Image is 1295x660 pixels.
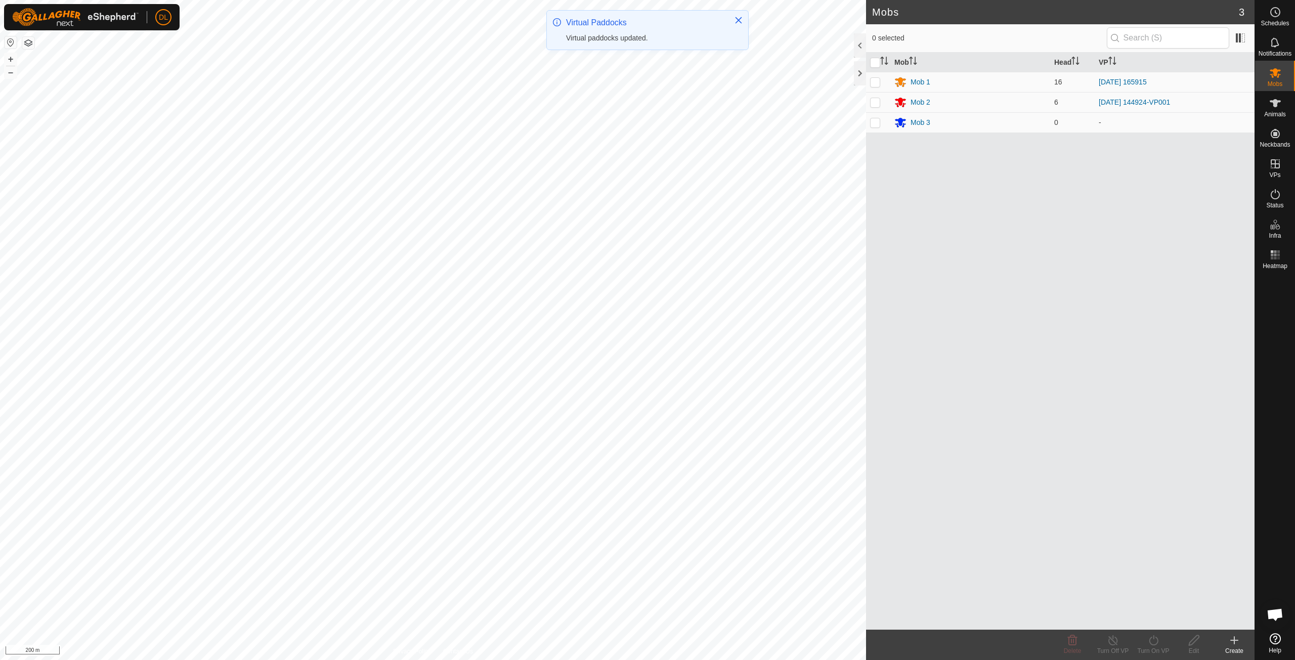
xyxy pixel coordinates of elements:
[872,6,1239,18] h2: Mobs
[159,12,168,23] span: DL
[1239,5,1244,20] span: 3
[1269,233,1281,239] span: Infra
[1054,78,1062,86] span: 16
[1266,202,1283,208] span: Status
[1255,629,1295,657] a: Help
[5,66,17,78] button: –
[911,97,930,108] div: Mob 2
[1269,647,1281,653] span: Help
[566,17,724,29] div: Virtual Paddocks
[1268,81,1282,87] span: Mobs
[1107,27,1229,49] input: Search (S)
[890,53,1050,72] th: Mob
[1099,78,1147,86] a: [DATE] 165915
[1095,112,1255,133] td: -
[22,37,34,49] button: Map Layers
[1054,98,1058,106] span: 6
[1260,599,1290,630] div: Open chat
[1108,58,1116,66] p-sorticon: Activate to sort
[911,117,930,128] div: Mob 3
[1261,20,1289,26] span: Schedules
[1095,53,1255,72] th: VP
[1099,98,1170,106] a: [DATE] 144924-VP001
[393,647,431,656] a: Privacy Policy
[872,33,1107,43] span: 0 selected
[1264,111,1286,117] span: Animals
[1174,646,1214,655] div: Edit
[1269,172,1280,178] span: VPs
[1214,646,1255,655] div: Create
[1064,647,1082,654] span: Delete
[1071,58,1080,66] p-sorticon: Activate to sort
[443,647,473,656] a: Contact Us
[1263,263,1287,269] span: Heatmap
[1133,646,1174,655] div: Turn On VP
[1259,51,1291,57] span: Notifications
[1050,53,1095,72] th: Head
[12,8,139,26] img: Gallagher Logo
[5,53,17,65] button: +
[911,77,930,87] div: Mob 1
[5,36,17,49] button: Reset Map
[731,13,746,27] button: Close
[566,33,724,43] div: Virtual paddocks updated.
[880,58,888,66] p-sorticon: Activate to sort
[1260,142,1290,148] span: Neckbands
[909,58,917,66] p-sorticon: Activate to sort
[1093,646,1133,655] div: Turn Off VP
[1054,118,1058,126] span: 0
